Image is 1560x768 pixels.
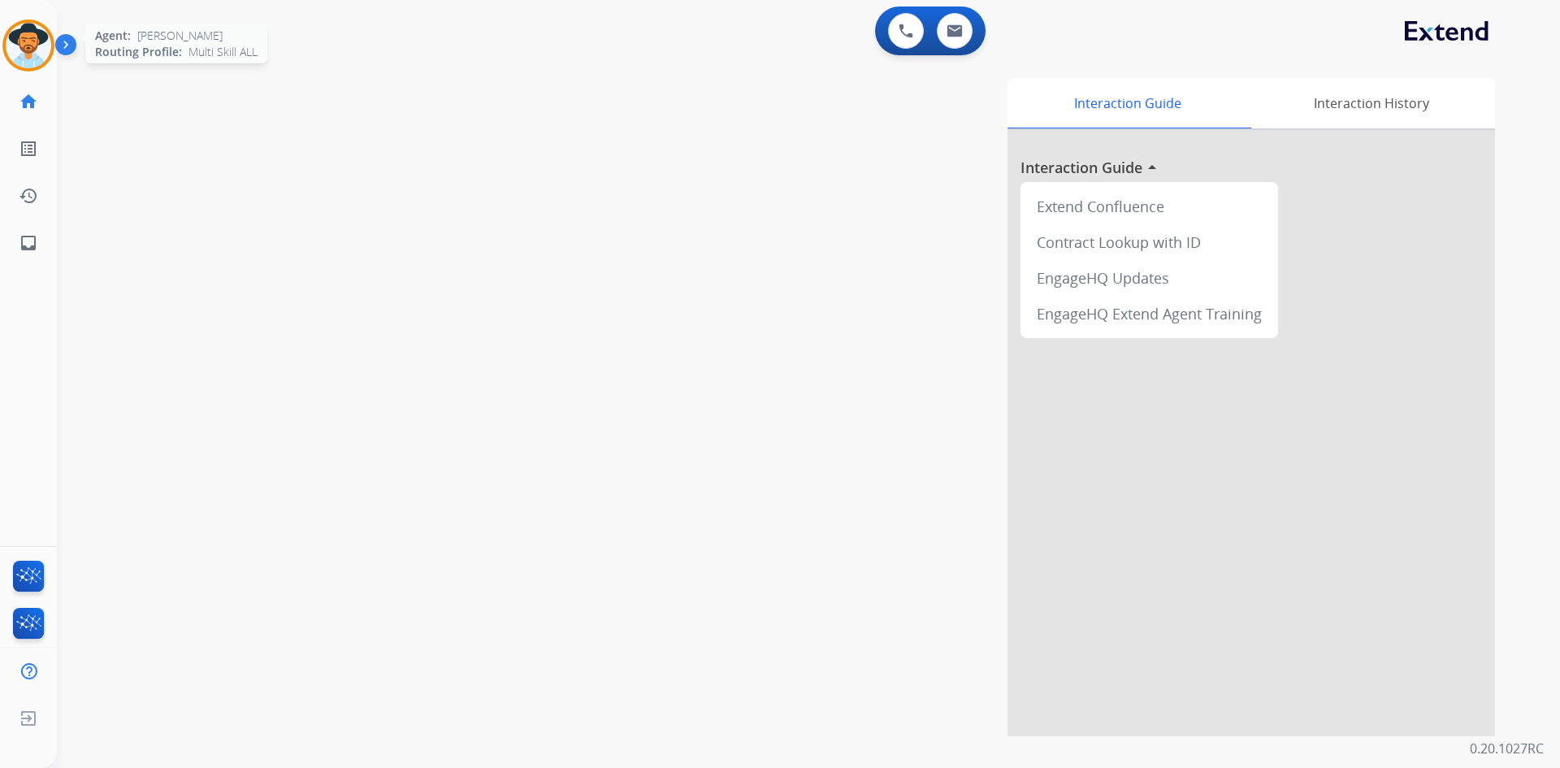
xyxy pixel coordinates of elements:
[1247,78,1495,128] div: Interaction History
[19,186,38,206] mat-icon: history
[1027,224,1272,260] div: Contract Lookup with ID
[137,28,223,44] span: [PERSON_NAME]
[6,23,51,68] img: avatar
[188,44,258,60] span: Multi Skill ALL
[1027,189,1272,224] div: Extend Confluence
[19,92,38,111] mat-icon: home
[19,233,38,253] mat-icon: inbox
[95,28,131,44] span: Agent:
[1470,739,1544,758] p: 0.20.1027RC
[1027,296,1272,332] div: EngageHQ Extend Agent Training
[95,44,182,60] span: Routing Profile:
[1007,78,1247,128] div: Interaction Guide
[19,139,38,158] mat-icon: list_alt
[1027,260,1272,296] div: EngageHQ Updates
